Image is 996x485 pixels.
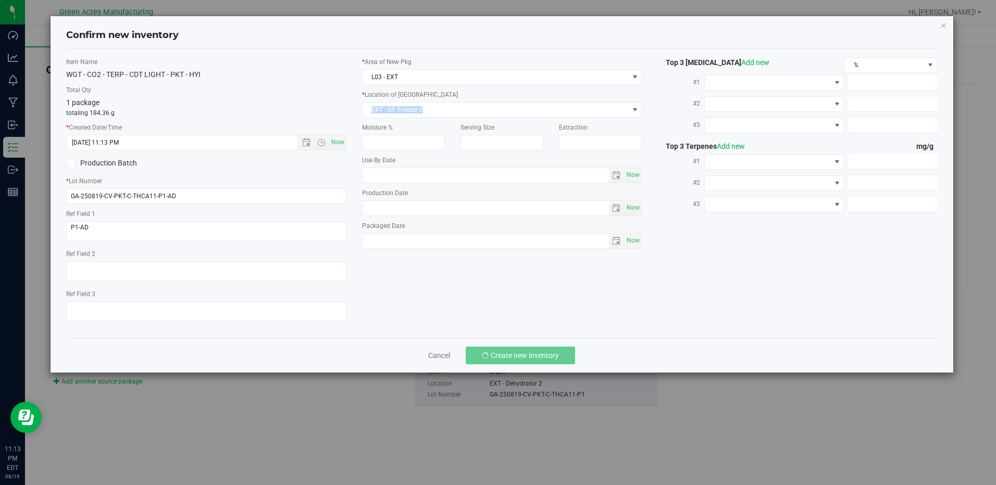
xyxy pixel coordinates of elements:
[657,58,769,67] span: Top 3 [MEDICAL_DATA]
[66,85,346,95] label: Total Qty
[460,123,543,132] label: Serving Size
[362,156,642,165] label: Use By Date
[66,209,346,219] label: Ref Field 1
[10,402,42,433] iframe: Resource center
[66,123,346,132] label: Created Date/Time
[466,347,575,364] button: Create new inventory
[66,176,346,186] label: Lot Number
[657,73,704,92] label: #1
[741,58,769,67] a: Add new
[66,29,179,42] h4: Confirm new inventory
[329,135,346,150] span: Set Current date
[657,94,704,113] label: #2
[362,188,642,198] label: Production Date
[609,201,624,215] span: select
[628,103,641,117] span: select
[363,70,628,84] span: L03 - EXT
[844,58,924,72] span: %
[66,158,198,169] label: Production Batch
[624,201,641,215] span: select
[625,168,642,183] span: Set Current date
[624,168,641,183] span: select
[66,289,346,299] label: Ref Field 3
[362,123,445,132] label: Moisture %
[609,234,624,248] span: select
[916,142,938,150] span: mg/g
[66,69,346,80] div: WGT - CO2 - TERP - CDT LIGHT - PKT - HYI
[362,221,642,231] label: Packaged Date
[66,98,99,107] span: 1 package
[657,195,704,213] label: #3
[717,142,745,150] a: Add new
[297,138,315,147] span: Open the date view
[625,233,642,248] span: Set Current date
[66,57,346,67] label: Item Name
[362,90,642,99] label: Location of [GEOGRAPHIC_DATA]
[66,108,346,118] p: totaling 184.36 g
[362,57,642,67] label: Area of New Pkg
[657,142,745,150] span: Top 3 Terpenes
[624,234,641,248] span: select
[313,138,330,147] span: Open the time view
[657,116,704,134] label: #3
[625,200,642,215] span: Set Current date
[609,168,624,183] span: select
[428,350,450,361] a: Cancel
[657,173,704,192] label: #2
[491,351,559,360] span: Create new inventory
[363,103,628,117] span: EXT - EP. Freezer 2
[657,152,704,171] label: #1
[66,249,346,259] label: Ref Field 2
[559,123,642,132] label: Extraction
